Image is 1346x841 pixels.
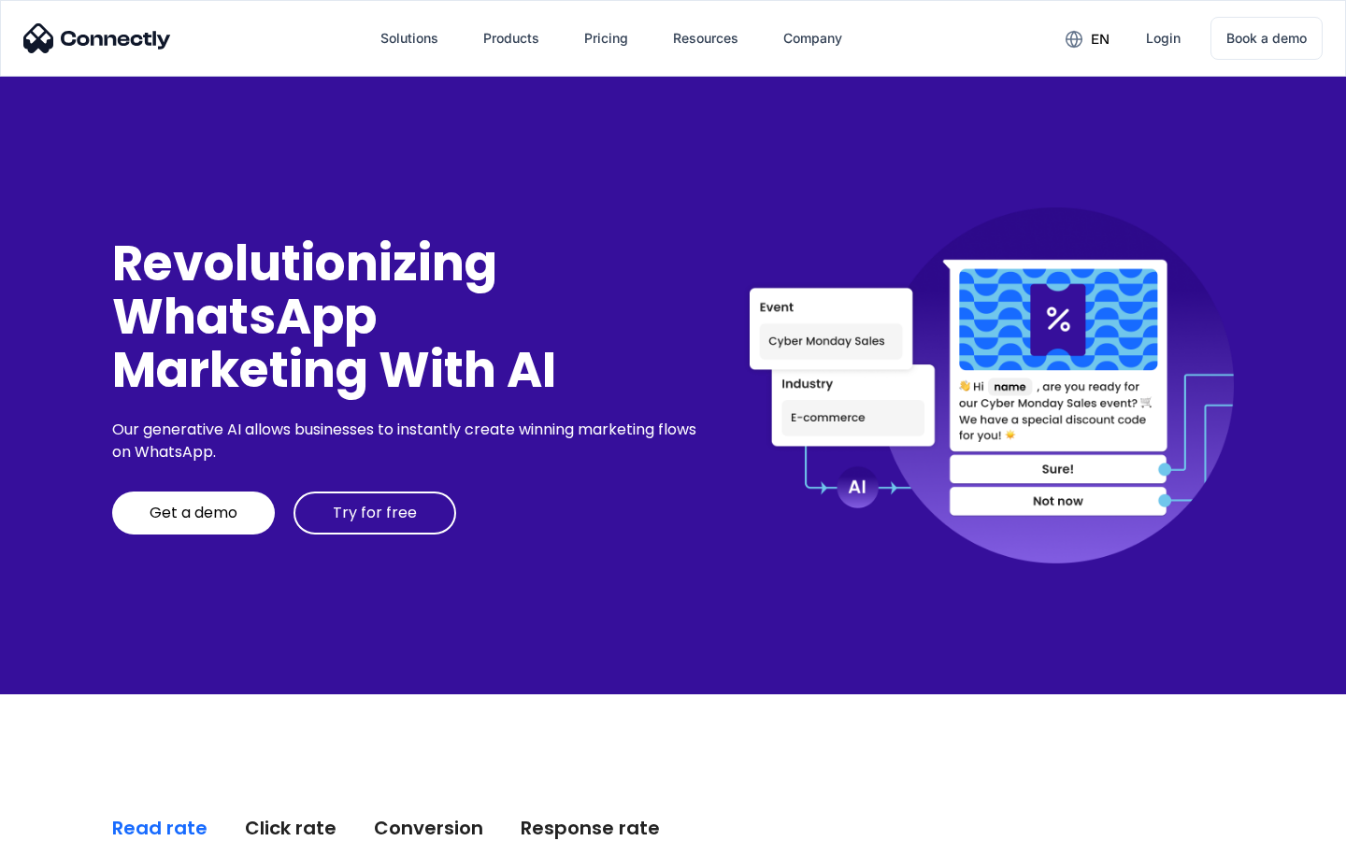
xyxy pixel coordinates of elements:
a: Login [1131,16,1196,61]
div: Pricing [584,25,628,51]
div: Revolutionizing WhatsApp Marketing With AI [112,236,703,397]
div: Click rate [245,815,336,841]
aside: Language selected: English [19,808,112,834]
div: Solutions [380,25,438,51]
div: Read rate [112,815,208,841]
div: Resources [673,25,738,51]
div: Products [483,25,539,51]
a: Get a demo [112,492,275,535]
a: Book a demo [1210,17,1323,60]
div: en [1091,26,1110,52]
div: Conversion [374,815,483,841]
div: Company [783,25,842,51]
div: Login [1146,25,1181,51]
img: Connectly Logo [23,23,171,53]
div: Get a demo [150,504,237,522]
ul: Language list [37,808,112,834]
div: Response rate [521,815,660,841]
a: Try for free [294,492,456,535]
div: Our generative AI allows businesses to instantly create winning marketing flows on WhatsApp. [112,419,703,463]
div: Try for free [333,504,417,522]
a: Pricing [569,16,643,61]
